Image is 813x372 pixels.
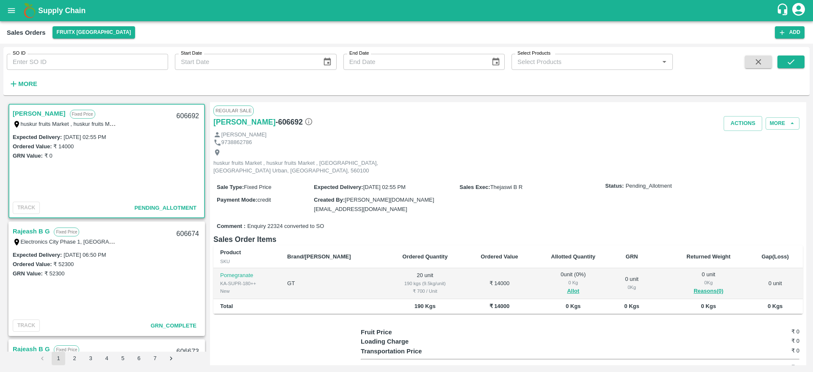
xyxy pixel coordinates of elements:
[13,108,66,119] a: [PERSON_NAME]
[220,287,274,295] div: New
[517,50,550,57] label: Select Products
[175,54,316,70] input: Start Date
[53,26,135,39] button: Select DC
[171,106,204,126] div: 606692
[489,303,510,309] b: ₹ 14000
[319,54,335,70] button: Choose date
[276,116,313,128] h6: - 606692
[13,226,50,237] a: Rajeash B G
[676,286,741,296] button: Reasons(0)
[54,345,79,354] p: Fixed Price
[13,134,62,140] label: Expected Delivery :
[2,1,21,20] button: open drawer
[247,222,324,230] span: Enquiry 22324 converted to SO
[257,197,271,203] span: credit
[53,143,74,150] label: ₹ 14000
[217,184,244,190] label: Sale Type :
[686,253,730,260] b: Returned Weight
[762,253,789,260] b: Gap(Loss)
[768,303,783,309] b: 0 Kgs
[724,116,762,131] button: Actions
[38,5,776,17] a: Supply Chain
[64,252,106,258] label: [DATE] 06:50 PM
[44,153,53,159] label: ₹ 0
[361,328,470,337] p: Fruit Price
[213,105,254,116] span: Regular Sale
[13,344,50,355] a: Rajeash B G
[221,131,267,139] p: [PERSON_NAME]
[392,287,458,295] div: ₹ 700 / Unit
[488,54,504,70] button: Choose date
[84,352,97,365] button: Go to page 3
[676,271,741,296] div: 0 unit
[567,286,579,296] button: Allot
[402,253,448,260] b: Ordered Quantity
[566,303,581,309] b: 0 Kgs
[747,268,803,299] td: 0 unit
[481,253,518,260] b: Ordered Value
[181,50,202,57] label: Start Date
[52,352,65,365] button: page 1
[13,50,25,57] label: SO ID
[490,184,523,190] span: Thejaswi B R
[44,270,65,277] label: ₹ 52300
[164,352,178,365] button: Go to next page
[213,116,276,128] a: [PERSON_NAME]
[13,143,52,150] label: Ordered Value:
[220,258,274,265] div: SKU
[220,303,233,309] b: Total
[217,222,246,230] label: Comment :
[514,56,656,67] input: Select Products
[244,184,271,190] span: Fixed Price
[64,134,106,140] label: [DATE] 02:55 PM
[415,303,436,309] b: 190 Kgs
[38,6,86,15] b: Supply Chain
[21,238,262,245] label: Electronics City Phase 1, [GEOGRAPHIC_DATA], [GEOGRAPHIC_DATA], [GEOGRAPHIC_DATA]
[619,275,644,291] div: 0 unit
[726,363,799,372] h6: ₹ 0
[100,352,113,365] button: Go to page 4
[13,261,52,267] label: Ordered Value:
[626,253,638,260] b: GRN
[7,27,46,38] div: Sales Orders
[148,352,162,365] button: Go to page 7
[132,352,146,365] button: Go to page 6
[70,110,95,119] p: Fixed Price
[541,271,606,296] div: 0 unit ( 0 %)
[13,153,43,159] label: GRN Value:
[34,352,179,365] nav: pagination navigation
[221,139,252,147] p: 9738862786
[151,322,196,329] span: GRN_Complete
[213,159,404,175] p: huskur fruits Market , huskur fruits Market , [GEOGRAPHIC_DATA], [GEOGRAPHIC_DATA] Urban, [GEOGRA...
[361,347,470,356] p: Transportation Price
[18,81,37,87] strong: More
[54,228,79,236] p: Fixed Price
[213,233,803,245] h6: Sales Order Items
[775,26,805,39] button: Add
[676,279,741,286] div: 0 Kg
[776,3,791,18] div: customer-support
[541,279,606,286] div: 0 Kg
[314,184,363,190] label: Expected Delivery :
[287,253,351,260] b: Brand/[PERSON_NAME]
[220,280,274,287] div: KA-SUPR-180++
[217,197,257,203] label: Payment Mode :
[392,280,458,287] div: 190 kgs (9.5kg/unit)
[459,184,490,190] label: Sales Exec :
[13,270,43,277] label: GRN Value:
[791,2,806,19] div: account of current user
[385,268,465,299] td: 20 unit
[726,328,799,336] h6: ₹ 0
[314,197,434,212] span: [PERSON_NAME][DOMAIN_NAME][EMAIL_ADDRESS][DOMAIN_NAME]
[624,303,639,309] b: 0 Kgs
[363,184,406,190] span: [DATE] 02:55 PM
[361,337,470,346] p: Loading Charge
[171,342,204,362] div: 606673
[659,56,670,67] button: Open
[220,272,274,280] p: Pomegranate
[701,303,716,309] b: 0 Kgs
[21,2,38,19] img: logo
[280,268,385,299] td: GT
[726,347,799,355] h6: ₹ 0
[116,352,130,365] button: Go to page 5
